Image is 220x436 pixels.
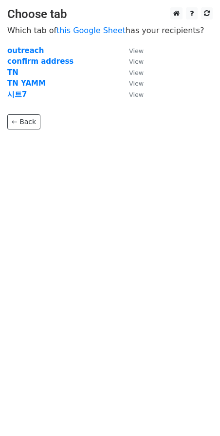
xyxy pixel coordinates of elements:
a: TN [7,68,18,77]
a: View [119,46,144,55]
a: outreach [7,46,44,55]
a: View [119,57,144,66]
a: this Google Sheet [56,26,126,35]
a: View [119,90,144,99]
a: ← Back [7,114,40,129]
small: View [129,69,144,76]
a: TN YAMM [7,79,46,88]
h3: Choose tab [7,7,213,21]
p: Which tab of has your recipients? [7,25,213,36]
a: View [119,79,144,88]
a: View [119,68,144,77]
small: View [129,58,144,65]
small: View [129,91,144,98]
small: View [129,80,144,87]
small: View [129,47,144,54]
a: 시트7 [7,90,27,99]
a: confirm address [7,57,73,66]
